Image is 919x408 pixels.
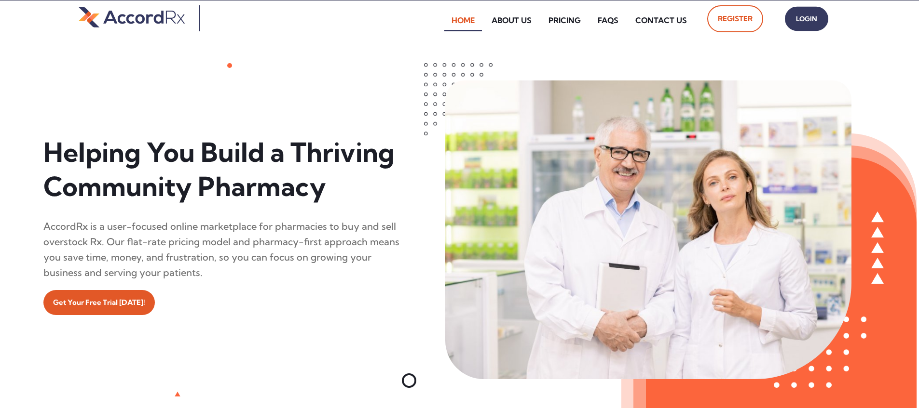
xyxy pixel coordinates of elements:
a: Login [785,7,828,31]
span: Register [718,11,753,26]
a: FAQs [590,9,626,31]
span: Get Your Free Trial [DATE]! [53,295,145,310]
a: Contact Us [628,9,694,31]
a: Home [444,9,482,31]
a: About Us [484,9,539,31]
img: default-logo [79,5,185,29]
div: AccordRx is a user-focused online marketplace for pharmacies to buy and sell overstock Rx. Our fl... [43,219,402,280]
a: Get Your Free Trial [DATE]! [43,290,155,315]
span: Login [795,12,819,26]
a: Pricing [541,9,588,31]
h1: Helping You Build a Thriving Community Pharmacy [43,135,402,204]
a: Register [707,5,763,32]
